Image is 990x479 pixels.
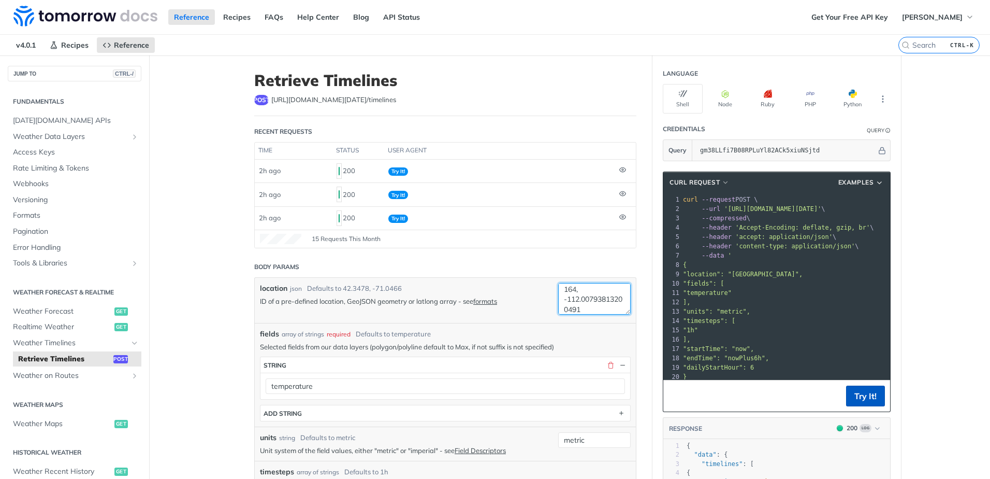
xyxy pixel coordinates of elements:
h2: Fundamentals [8,97,141,106]
span: "temperature" [683,289,732,297]
div: 19 [663,363,681,372]
button: Hide [618,360,627,370]
div: 4 [663,469,679,477]
div: 3 [663,460,679,469]
span: --header [702,243,732,250]
div: 4 [663,223,681,232]
button: Ruby [748,84,788,114]
div: json [290,284,302,293]
button: More Languages [875,91,891,107]
span: 'Accept-Encoding: deflate, gzip, br' [735,224,870,231]
span: \ [683,205,825,213]
span: Weather Recent History [13,467,112,477]
button: [PERSON_NAME] [896,9,980,25]
a: Tools & LibrariesShow subpages for Tools & Libraries [8,256,141,271]
span: ], [683,336,690,343]
span: } [683,373,687,381]
span: --header [702,233,732,241]
div: 3 [663,214,681,223]
span: 15 Requests This Month [312,234,381,244]
button: Hide [877,145,887,156]
span: '[URL][DOMAIN_NAME][DATE]' [724,205,821,213]
svg: More ellipsis [878,94,887,104]
span: \ [683,243,859,250]
p: Selected fields from our data layers (polygon/polyline default to Max, if not suffix is not speci... [260,342,631,351]
button: Show subpages for Weather on Routes [130,372,139,380]
span: Weather Timelines [13,338,128,348]
button: Delete [606,360,615,370]
button: string [260,357,630,373]
div: Body Params [254,262,299,272]
span: https://api.tomorrow.io/v4/timelines [271,95,396,105]
span: Try It! [388,167,408,176]
div: string [264,361,286,369]
span: Formats [13,210,139,221]
div: 15 [663,326,681,335]
span: --header [702,224,732,231]
span: Retrieve Timelines [18,354,111,364]
span: timesteps [260,467,294,477]
button: JUMP TOCTRL-/ [8,66,141,81]
div: 14 [663,316,681,326]
div: required [327,330,351,339]
a: Reference [168,9,215,25]
a: Get Your Free API Key [806,9,894,25]
span: [PERSON_NAME] [902,12,963,22]
a: Access Keys [8,145,141,160]
span: ' [728,252,732,259]
span: Realtime Weather [13,322,112,332]
label: units [260,432,276,443]
div: ADD string [264,410,302,417]
span: Query [668,146,687,155]
span: get [114,420,128,428]
canvas: Line Graph [260,234,301,244]
kbd: CTRL-K [948,40,977,50]
a: API Status [377,9,426,25]
span: Examples [838,178,874,187]
span: --request [702,196,735,203]
span: Weather Maps [13,419,112,429]
span: Tools & Libraries [13,258,128,269]
span: post [113,355,128,363]
button: Python [833,84,872,114]
div: 7 [663,251,681,260]
span: Weather Forecast [13,306,112,317]
a: Weather Mapsget [8,416,141,432]
a: Field Descriptors [455,446,506,455]
textarea: 33.435574852925164, -112.00793813200491 [558,283,631,315]
div: 1 [663,442,679,450]
p: Unit system of the field values, either "metric" or "imperial" - see [260,446,553,455]
button: Show subpages for Tools & Libraries [130,259,139,267]
a: Weather Forecastget [8,304,141,319]
a: Weather Data LayersShow subpages for Weather Data Layers [8,129,141,145]
a: formats [473,297,497,305]
div: 5 [663,232,681,242]
span: 2h ago [259,190,281,199]
button: Try It! [846,386,885,406]
div: 11 [663,288,681,298]
span: Error Handling [13,243,139,253]
span: Recipes [61,40,89,50]
span: "fields": [ [683,280,724,287]
i: Information [885,128,891,133]
span: 200 [339,167,340,175]
div: Defaults to 1h [344,467,388,477]
a: Versioning [8,192,141,208]
span: Log [860,424,871,432]
span: curl [683,196,698,203]
span: "timelines" [702,460,742,468]
a: Recipes [217,9,256,25]
span: "startTime": "now", [683,345,754,353]
span: get [114,323,128,331]
span: --url [702,205,720,213]
span: \ [683,224,874,231]
span: \ [683,233,836,241]
div: array of strings [297,468,339,477]
a: Reference [97,37,155,53]
span: 'accept: application/json' [735,233,833,241]
h2: Historical Weather [8,448,141,457]
div: 16 [663,335,681,344]
div: 200 [337,162,380,180]
th: time [255,143,332,159]
a: Blog [347,9,375,25]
